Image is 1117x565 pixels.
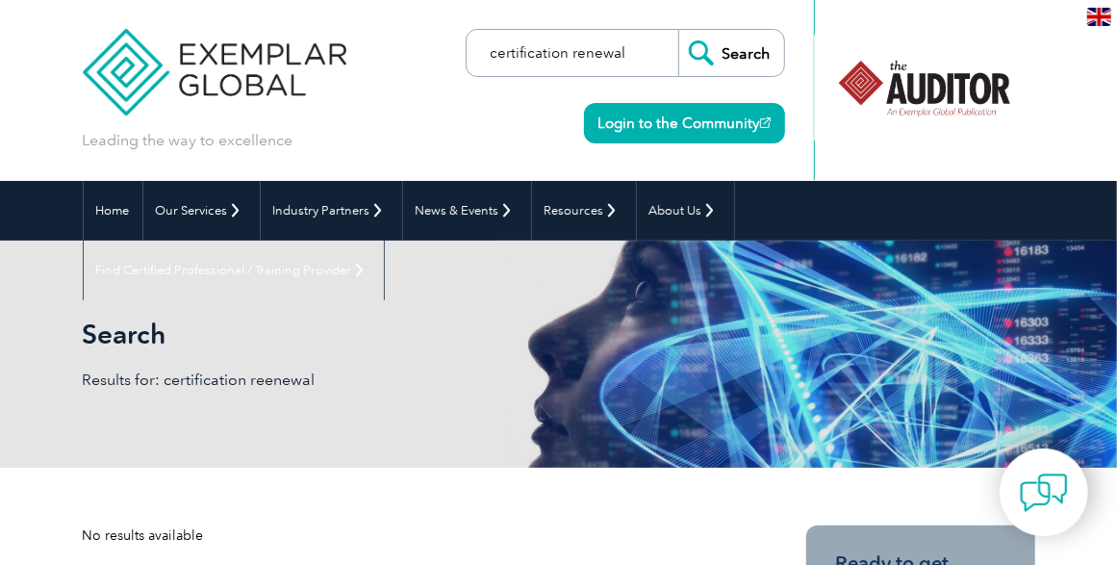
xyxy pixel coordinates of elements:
[83,370,559,391] p: Results for: certification reenewal
[83,318,607,350] h1: Search
[83,526,749,546] div: No results available
[143,181,260,241] a: Our Services
[84,241,384,300] a: Find Certified Professional / Training Provider
[678,30,784,76] input: Search
[637,181,734,241] a: About Us
[532,181,636,241] a: Resources
[403,181,531,241] a: News & Events
[83,130,293,151] p: Leading the way to excellence
[84,181,142,241] a: Home
[760,117,771,128] img: open_square.png
[261,181,402,241] a: Industry Partners
[1020,469,1068,517] img: contact-chat.png
[584,103,785,143] a: Login to the Community
[1087,8,1111,26] img: en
